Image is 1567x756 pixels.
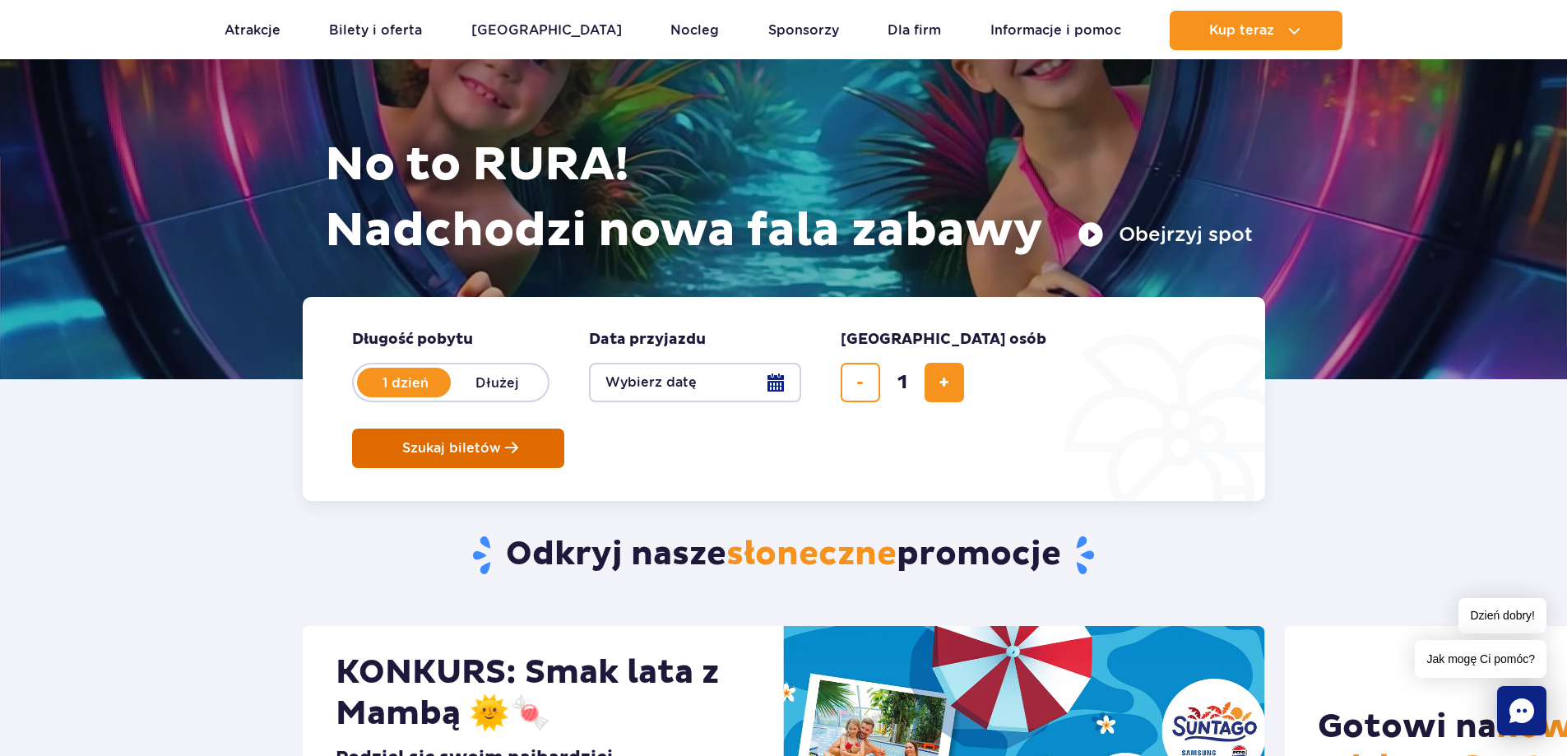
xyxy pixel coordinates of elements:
a: Sponsorzy [768,11,839,50]
h2: Odkryj nasze promocje [302,534,1265,577]
label: Dłużej [451,365,545,400]
a: Nocleg [670,11,719,50]
h2: KONKURS: Smak lata z Mambą 🌞🍬 [336,652,751,735]
h1: No to RURA! Nadchodzi nowa fala zabawy [325,132,1253,264]
a: Dla firm [888,11,941,50]
button: usuń bilet [841,363,880,402]
div: Chat [1497,686,1546,735]
form: Planowanie wizyty w Park of Poland [303,297,1265,501]
a: Atrakcje [225,11,280,50]
span: [GEOGRAPHIC_DATA] osób [841,330,1046,350]
a: [GEOGRAPHIC_DATA] [471,11,622,50]
button: Obejrzyj spot [1078,221,1253,248]
a: Bilety i oferta [329,11,422,50]
a: Informacje i pomoc [990,11,1121,50]
span: Długość pobytu [352,330,473,350]
button: Kup teraz [1170,11,1342,50]
input: liczba biletów [883,363,922,402]
span: słoneczne [726,534,897,575]
span: Szukaj biletów [402,441,501,456]
span: Kup teraz [1209,23,1274,38]
button: Szukaj biletów [352,429,564,468]
span: Data przyjazdu [589,330,706,350]
button: dodaj bilet [925,363,964,402]
button: Wybierz datę [589,363,801,402]
span: Jak mogę Ci pomóc? [1415,640,1546,678]
span: Dzień dobry! [1458,598,1546,633]
label: 1 dzień [359,365,452,400]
